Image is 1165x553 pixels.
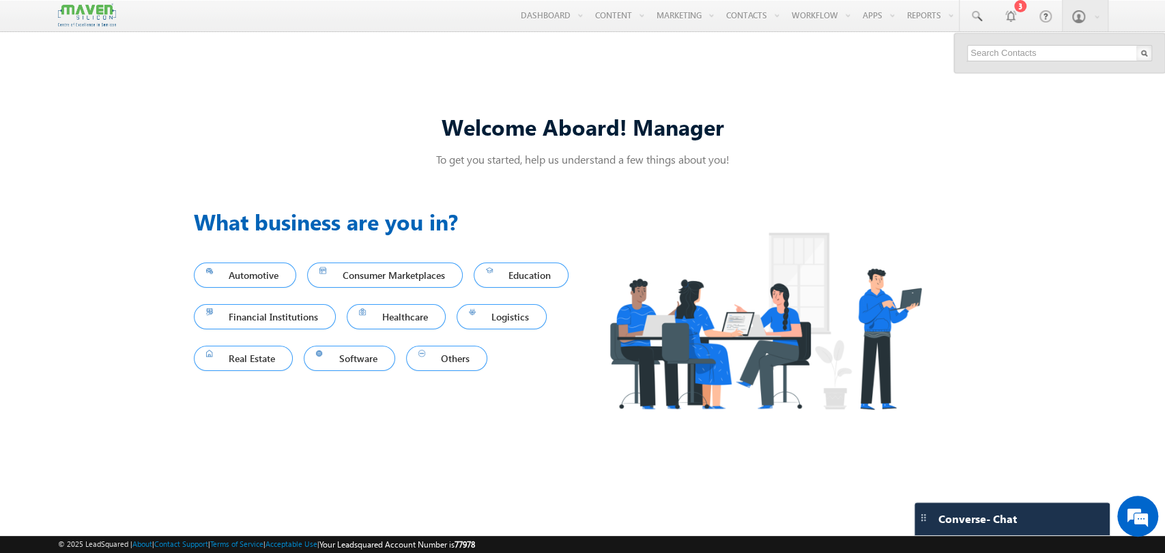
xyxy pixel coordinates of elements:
textarea: Type your message and hit 'Enter' [18,126,249,408]
h3: What business are you in? [194,205,583,238]
span: Logistics [469,308,535,326]
span: Education [486,266,557,284]
span: Converse - Chat [938,513,1017,525]
a: About [132,539,152,548]
span: Financial Institutions [206,308,324,326]
div: Minimize live chat window [224,7,257,40]
em: Start Chat [186,420,248,438]
img: Industry.png [583,205,947,436]
img: d_60004797649_company_0_60004797649 [23,72,57,89]
img: Custom Logo [58,3,115,27]
span: Automotive [206,266,285,284]
span: Your Leadsquared Account Number is [319,539,475,550]
span: © 2025 LeadSquared | | | | | [58,538,475,551]
div: Chat with us now [71,72,229,89]
p: To get you started, help us understand a few things about you! [194,152,972,166]
input: Search Contacts [967,45,1152,61]
a: Acceptable Use [265,539,317,548]
span: Software [316,349,383,368]
a: Terms of Service [210,539,263,548]
span: Healthcare [359,308,433,326]
span: Others [418,349,476,368]
span: Consumer Marketplaces [319,266,450,284]
div: Welcome Aboard! Manager [194,112,972,141]
img: carter-drag [918,512,929,523]
a: Contact Support [154,539,208,548]
span: Real Estate [206,349,281,368]
span: 77978 [455,539,475,550]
